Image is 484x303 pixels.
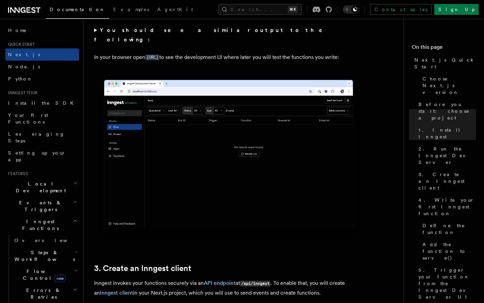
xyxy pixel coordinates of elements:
[5,147,79,166] a: Setting up your app
[5,178,79,197] button: Local Development
[109,2,153,18] a: Examples
[5,128,79,147] a: Leveraging Steps
[240,281,271,287] code: /api/inngest
[418,171,476,191] span: 3. Create an Inngest client
[416,98,476,124] a: Before you start: choose a project
[418,197,476,217] span: 4. Write your first Inngest function
[5,97,79,109] a: Install the SDK
[5,197,79,215] button: Events & Triggers
[8,64,40,69] span: Node.js
[94,73,363,242] img: Inngest Dev Server's 'Runs' tab with no data
[12,287,73,300] span: Errors & Retries
[420,73,476,98] a: Choose Next.js version
[5,48,79,61] a: Next.js
[5,73,79,85] a: Python
[157,7,193,12] span: AgentKit
[422,241,476,261] span: Add the function to serve()
[5,61,79,73] a: Node.js
[343,5,359,13] button: Toggle dark mode
[416,168,476,194] a: 3. Create an Inngest client
[412,54,476,73] a: Next.js Quick Start
[153,2,197,18] a: AgentKit
[5,109,79,128] a: Your first Functions
[94,264,191,273] a: 3. Create an Inngest client
[416,143,476,168] a: 2. Run the Inngest Dev Server
[420,238,476,264] a: Add the function to serve()
[416,264,476,303] a: 5. Trigger your function from the Inngest Dev Server UI
[8,52,40,57] span: Next.js
[8,27,27,34] span: Home
[46,2,109,19] a: Documentation
[113,7,149,12] span: Examples
[5,218,73,232] span: Inngest Functions
[418,145,476,166] span: 2. Run the Inngest Dev Server
[94,53,363,62] p: In your browser open to see the development UI where later you will test the functions you write:
[414,57,476,70] span: Next.js Quick Start
[94,27,332,43] strong: You should see a similar output to the following:
[5,215,79,234] button: Inngest Functions
[5,90,38,96] span: Inngest tour
[422,75,476,96] span: Choose Next.js version
[50,7,105,12] span: Documentation
[8,112,48,125] span: Your first Functions
[434,4,479,15] a: Sign Up
[145,54,159,60] a: [URL]
[370,4,432,15] a: Contact sales
[12,284,79,303] button: Errors & Retries
[12,249,75,263] span: Steps & Workflows
[204,280,236,286] a: API endpoint
[5,24,79,36] a: Home
[8,100,78,106] span: Install the SDK
[12,246,79,265] button: Steps & Workflows
[418,267,476,300] span: 5. Trigger your function from the Inngest Dev Server UI
[418,101,476,121] span: Before you start: choose a project
[12,268,74,281] span: Flow Control
[5,180,73,194] span: Local Development
[5,199,73,213] span: Events & Triggers
[100,290,133,296] a: Inngest client
[412,43,476,54] h4: On this page
[416,194,476,220] a: 4. Write your first Inngest function
[8,150,66,162] span: Setting up your app
[5,171,28,176] span: Features
[422,222,476,236] span: Define the function
[416,124,476,143] a: 1. Install Inngest
[54,275,66,282] span: new
[94,26,363,44] summary: You should see a similar output to the following:
[8,131,65,143] span: Leveraging Steps
[420,220,476,238] a: Define the function
[8,76,33,81] span: Python
[218,4,301,15] button: Search...⌘K
[14,238,84,243] span: Overview
[288,6,297,13] kbd: ⌘K
[12,265,79,284] button: Flow Controlnew
[418,127,476,140] span: 1. Install Inngest
[94,278,363,298] p: Inngest invokes your functions securely via an at . To enable that, you will create an in your Ne...
[12,234,79,246] a: Overview
[5,42,35,47] span: Quick start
